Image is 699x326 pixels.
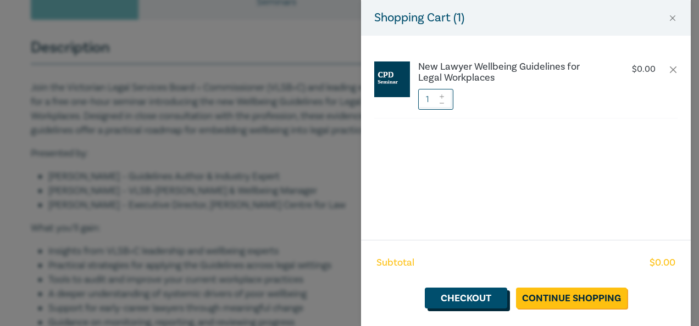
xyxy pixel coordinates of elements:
[376,256,414,270] span: Subtotal
[418,61,601,83] a: New Lawyer Wellbeing Guidelines for Legal Workplaces
[374,61,410,97] img: CPD%20Seminar.jpg
[418,89,453,110] input: 1
[374,9,464,27] h5: Shopping Cart ( 1 )
[650,256,675,270] span: $ 0.00
[425,288,507,308] a: Checkout
[516,288,627,308] a: Continue Shopping
[668,13,678,23] button: Close
[632,64,656,75] p: $ 0.00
